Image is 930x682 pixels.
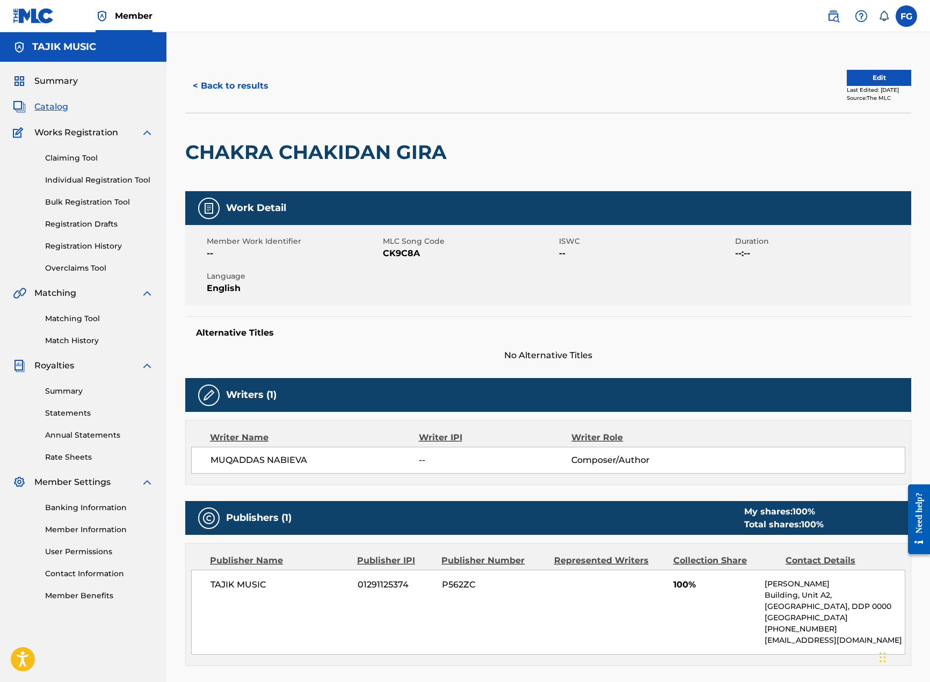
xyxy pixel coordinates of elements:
[442,578,546,591] span: P562ZC
[45,153,154,164] a: Claiming Tool
[45,335,154,346] a: Match History
[45,386,154,397] a: Summary
[45,430,154,441] a: Annual Statements
[141,359,154,372] img: expand
[185,140,452,164] h2: CHAKRA CHAKIDAN GIRA
[13,75,78,88] a: SummarySummary
[744,505,824,518] div: My shares:
[765,623,905,635] p: [PHONE_NUMBER]
[571,431,710,444] div: Writer Role
[226,512,292,524] h5: Publishers (1)
[34,476,111,489] span: Member Settings
[202,389,215,402] img: Writers
[786,554,890,567] div: Contact Details
[876,630,930,682] iframe: Chat Widget
[32,41,96,53] h5: TAJIK MUSIC
[896,5,917,27] div: User Menu
[34,126,118,139] span: Works Registration
[847,94,911,102] div: Source: The MLC
[207,236,380,247] span: Member Work Identifier
[226,389,277,401] h5: Writers (1)
[559,247,732,260] span: --
[207,271,380,282] span: Language
[13,126,27,139] img: Works Registration
[13,41,26,54] img: Accounts
[559,236,732,247] span: ISWC
[45,502,154,513] a: Banking Information
[45,452,154,463] a: Rate Sheets
[358,578,434,591] span: 01291125374
[419,431,572,444] div: Writer IPI
[210,431,419,444] div: Writer Name
[880,641,886,673] div: Перетащить
[45,263,154,274] a: Overclaims Tool
[801,519,824,529] span: 100 %
[383,236,556,247] span: MLC Song Code
[202,512,215,525] img: Publishers
[13,100,68,113] a: CatalogCatalog
[419,454,571,467] span: --
[441,554,546,567] div: Publisher Number
[34,100,68,113] span: Catalog
[45,546,154,557] a: User Permissions
[45,568,154,579] a: Contact Information
[847,70,911,86] button: Edit
[196,328,900,338] h5: Alternative Titles
[735,236,909,247] span: Duration
[210,454,419,467] span: MUQADDAS NABIEVA
[847,86,911,94] div: Last Edited: [DATE]
[96,10,108,23] img: Top Rightsholder
[202,202,215,215] img: Work Detail
[34,287,76,300] span: Matching
[851,5,872,27] div: Help
[185,349,911,362] span: No Alternative Titles
[207,282,380,295] span: English
[45,175,154,186] a: Individual Registration Tool
[876,630,930,682] div: Виджет чата
[13,8,54,24] img: MLC Logo
[765,578,905,590] p: [PERSON_NAME]
[141,476,154,489] img: expand
[13,476,26,489] img: Member Settings
[185,72,276,99] button: < Back to results
[141,126,154,139] img: expand
[45,590,154,601] a: Member Benefits
[141,287,154,300] img: expand
[45,197,154,208] a: Bulk Registration Tool
[823,5,844,27] a: Public Search
[34,75,78,88] span: Summary
[793,506,815,517] span: 100 %
[210,578,350,591] span: TAJIK MUSIC
[571,454,710,467] span: Composer/Author
[673,554,778,567] div: Collection Share
[765,612,905,623] p: [GEOGRAPHIC_DATA]
[554,554,665,567] div: Represented Writers
[383,247,556,260] span: CK9C8A
[855,10,868,23] img: help
[765,635,905,646] p: [EMAIL_ADDRESS][DOMAIN_NAME]
[878,11,889,21] div: Notifications
[207,247,380,260] span: --
[34,359,74,372] span: Royalties
[13,287,26,300] img: Matching
[827,10,840,23] img: search
[13,359,26,372] img: Royalties
[45,313,154,324] a: Matching Tool
[45,241,154,252] a: Registration History
[765,601,905,612] p: [GEOGRAPHIC_DATA], DDP 0000
[735,247,909,260] span: --:--
[673,578,757,591] span: 100%
[45,524,154,535] a: Member Information
[45,408,154,419] a: Statements
[210,554,349,567] div: Publisher Name
[357,554,433,567] div: Publisher IPI
[226,202,286,214] h5: Work Detail
[765,590,905,601] p: Building, Unit A2,
[115,10,152,22] span: Member
[13,100,26,113] img: Catalog
[13,75,26,88] img: Summary
[45,219,154,230] a: Registration Drafts
[900,476,930,563] iframe: Resource Center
